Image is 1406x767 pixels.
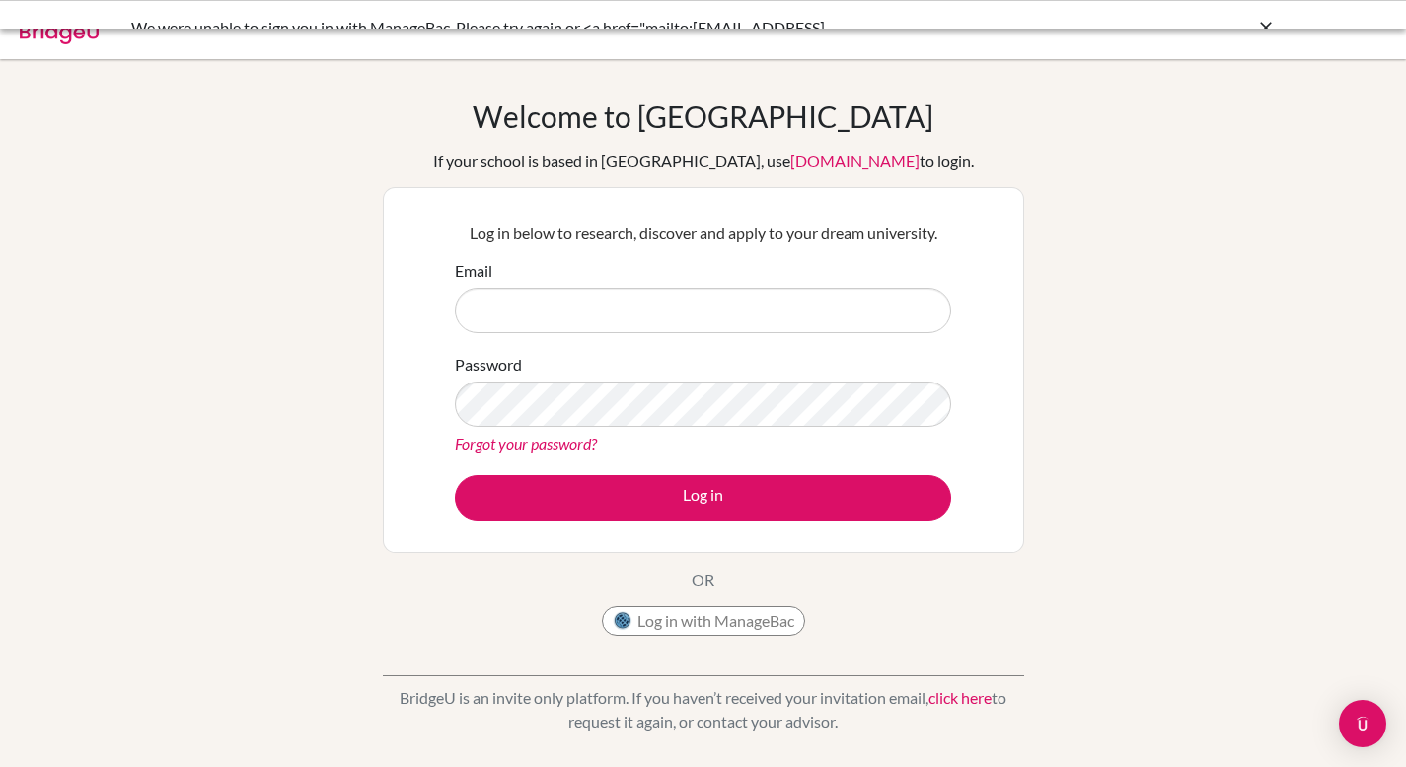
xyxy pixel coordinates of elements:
button: Log in with ManageBac [602,606,805,636]
div: If your school is based in [GEOGRAPHIC_DATA], use to login. [433,149,974,173]
div: We were unable to sign you in with ManageBac. Please try again or <a href="mailto:[EMAIL_ADDRESS]... [131,16,980,63]
div: Open Intercom Messenger [1339,700,1386,747]
p: Log in below to research, discover and apply to your dream university. [455,221,951,244]
h1: Welcome to [GEOGRAPHIC_DATA] [473,99,933,134]
a: [DOMAIN_NAME] [790,151,920,170]
a: Forgot your password? [455,434,597,453]
p: BridgeU is an invite only platform. If you haven’t received your invitation email, to request it ... [383,686,1024,733]
label: Email [455,259,492,283]
a: click here [928,688,992,707]
button: Log in [455,475,951,521]
p: OR [692,568,714,592]
label: Password [455,353,522,377]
